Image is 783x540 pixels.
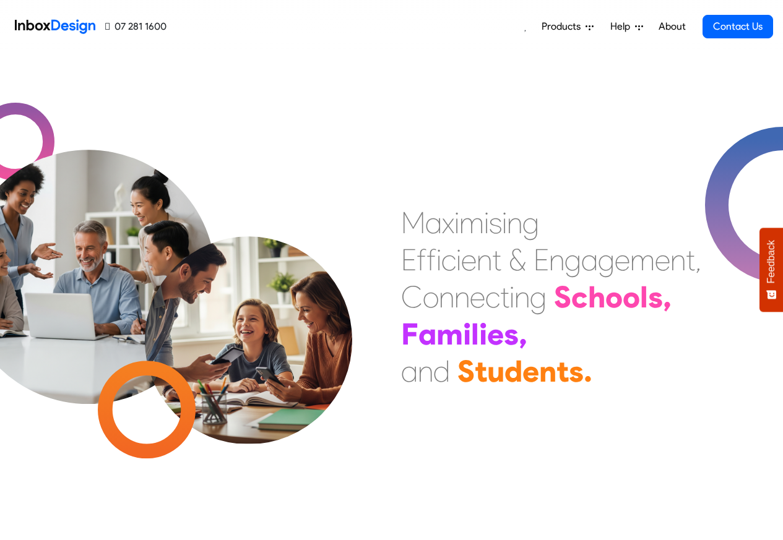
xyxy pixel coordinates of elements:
div: n [477,241,492,278]
div: l [471,315,479,353]
div: h [588,278,605,315]
div: i [484,204,489,241]
div: c [571,278,588,315]
div: m [459,204,484,241]
div: t [556,353,569,390]
div: t [686,241,695,278]
div: S [554,278,571,315]
div: o [423,278,439,315]
div: c [485,278,500,315]
div: u [487,353,504,390]
a: Contact Us [703,15,773,38]
div: n [539,353,556,390]
div: e [487,315,504,353]
div: , [519,315,527,353]
div: n [549,241,565,278]
div: M [401,204,425,241]
div: m [630,241,655,278]
div: i [502,204,507,241]
div: o [605,278,623,315]
div: m [436,315,463,353]
div: s [504,315,519,353]
span: Products [542,19,586,34]
div: E [401,241,417,278]
div: S [457,353,475,390]
div: i [479,315,487,353]
div: o [623,278,640,315]
div: d [433,353,450,390]
div: n [454,278,470,315]
div: e [655,241,670,278]
div: l [640,278,648,315]
img: parents_with_child.png [119,185,378,444]
div: s [648,278,663,315]
div: x [442,204,454,241]
div: n [514,278,530,315]
div: i [463,315,471,353]
div: e [461,241,477,278]
div: a [581,241,598,278]
div: . [584,353,592,390]
div: s [489,204,502,241]
div: t [500,278,509,315]
div: t [475,353,487,390]
div: i [509,278,514,315]
div: i [454,204,459,241]
div: n [418,353,433,390]
div: e [522,353,539,390]
div: a [425,204,442,241]
div: F [401,315,418,353]
div: & [509,241,526,278]
div: a [418,315,436,353]
div: g [598,241,615,278]
span: Feedback [766,240,777,283]
a: Products [537,14,599,39]
a: About [655,14,689,39]
div: d [504,353,522,390]
a: Help [605,14,648,39]
button: Feedback - Show survey [759,228,783,312]
div: n [507,204,522,241]
span: Help [610,19,635,34]
div: E [534,241,549,278]
div: , [695,241,701,278]
div: f [417,241,426,278]
div: , [663,278,672,315]
div: C [401,278,423,315]
div: e [470,278,485,315]
div: n [439,278,454,315]
div: e [615,241,630,278]
div: g [522,204,539,241]
div: a [401,353,418,390]
div: t [492,241,501,278]
div: n [670,241,686,278]
div: Maximising Efficient & Engagement, Connecting Schools, Families, and Students. [401,204,701,390]
div: i [456,241,461,278]
div: g [565,241,581,278]
div: s [569,353,584,390]
a: 07 281 1600 [105,19,167,34]
div: g [530,278,547,315]
div: c [441,241,456,278]
div: i [436,241,441,278]
div: f [426,241,436,278]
